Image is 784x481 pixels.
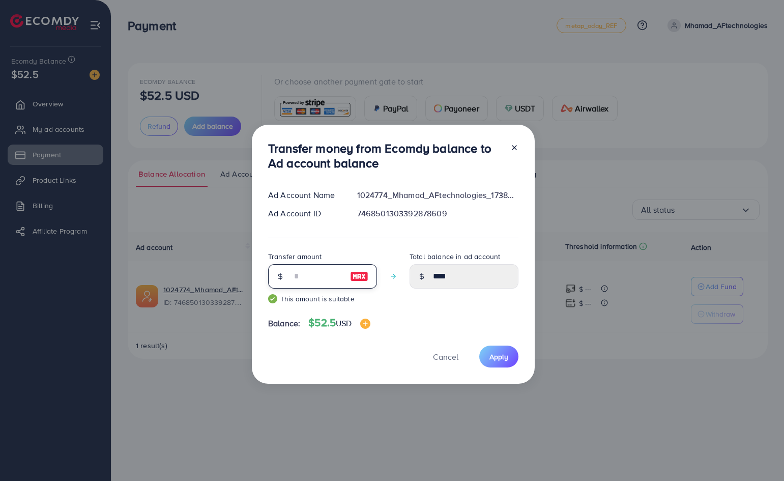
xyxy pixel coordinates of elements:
label: Total balance in ad account [410,251,500,262]
iframe: Chat [741,435,776,473]
img: guide [268,294,277,303]
img: image [350,270,368,282]
label: Transfer amount [268,251,322,262]
span: Balance: [268,318,300,329]
div: 7468501303392878609 [349,208,527,219]
h3: Transfer money from Ecomdy balance to Ad account balance [268,141,502,171]
div: Ad Account Name [260,189,349,201]
button: Cancel [420,346,471,367]
small: This amount is suitable [268,294,377,304]
div: 1024774_Mhamad_AFtechnologies_1738895977191 [349,189,527,201]
button: Apply [479,346,518,367]
img: image [360,319,370,329]
div: Ad Account ID [260,208,349,219]
h4: $52.5 [308,317,370,329]
span: USD [336,318,352,329]
span: Cancel [433,351,458,362]
span: Apply [489,352,508,362]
